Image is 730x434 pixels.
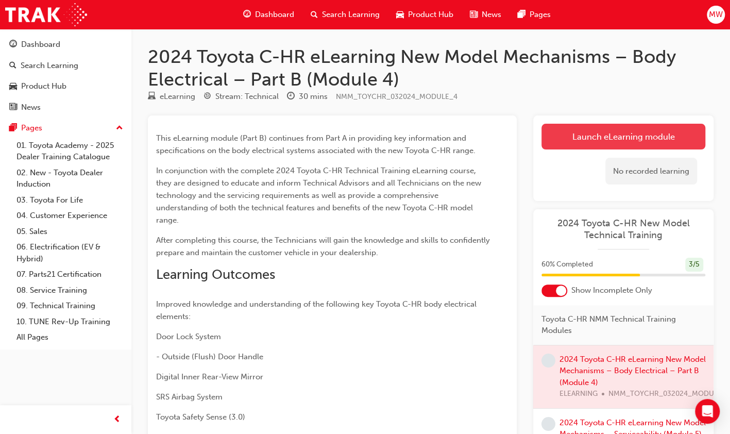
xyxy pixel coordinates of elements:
div: No recorded learning [605,158,697,185]
div: eLearning [160,91,195,103]
a: news-iconNews [462,4,510,25]
span: In conjunction with the complete 2024 Toyota C-HR Technical Training eLearning course, they are d... [156,166,483,225]
span: Search Learning [322,9,380,21]
span: guage-icon [243,8,251,21]
span: Learning resource code [336,92,457,101]
span: car-icon [9,82,17,91]
span: After completing this course, the Technicians will gain the knowledge and skills to confidently p... [156,236,492,257]
a: Search Learning [4,56,127,75]
button: DashboardSearch LearningProduct HubNews [4,33,127,119]
div: News [21,102,41,113]
a: All Pages [12,329,127,345]
div: Stream [203,90,279,103]
a: 07. Parts21 Certification [12,266,127,282]
span: pages-icon [518,8,525,21]
div: Pages [21,122,42,134]
a: pages-iconPages [510,4,559,25]
div: 3 / 5 [685,258,703,272]
a: 08. Service Training [12,282,127,298]
a: 2024 Toyota C-HR New Model Technical Training [541,218,705,241]
div: Type [148,90,195,103]
span: Pages [530,9,551,21]
span: This eLearning module (Part B) continues from Part A in providing key information and specificati... [156,133,476,155]
button: Pages [4,119,127,138]
span: learningResourceType_ELEARNING-icon [148,92,156,102]
span: Improved knowledge and understanding of the following key Toyota C-HR body electrical elements: [156,299,479,321]
span: 60 % Completed [541,259,593,271]
span: SRS Airbag System [156,392,223,402]
span: search-icon [311,8,318,21]
img: Trak [5,3,87,26]
a: 06. Electrification (EV & Hybrid) [12,239,127,266]
div: Duration [287,90,328,103]
a: 05. Sales [12,224,127,240]
div: Search Learning [21,60,78,72]
button: MW [707,6,725,24]
a: 04. Customer Experience [12,208,127,224]
a: 02. New - Toyota Dealer Induction [12,165,127,192]
a: car-iconProduct Hub [388,4,462,25]
span: up-icon [116,122,123,135]
span: guage-icon [9,40,17,49]
a: Dashboard [4,35,127,54]
span: pages-icon [9,124,17,133]
div: Open Intercom Messenger [695,399,720,424]
span: learningRecordVerb_NONE-icon [541,354,555,368]
span: - Outside (Flush) Door Handle [156,352,263,361]
span: learningRecordVerb_NONE-icon [541,417,555,431]
div: Stream: Technical [215,91,279,103]
span: target-icon [203,92,211,102]
div: Dashboard [21,39,60,51]
span: Toyota C-HR NMM Technical Training Modules [541,313,697,337]
a: 09. Technical Training [12,298,127,314]
a: 01. Toyota Academy - 2025 Dealer Training Catalogue [12,138,127,165]
a: guage-iconDashboard [235,4,302,25]
span: Show Incomplete Only [571,285,652,296]
h1: 2024 Toyota C-HR eLearning New Model Mechanisms – Body Electrical – Part B (Module 4) [148,45,714,90]
span: Product Hub [408,9,453,21]
div: Product Hub [21,80,66,92]
a: 10. TUNE Rev-Up Training [12,314,127,330]
a: Product Hub [4,77,127,96]
span: MW [709,9,723,21]
span: car-icon [396,8,404,21]
a: search-iconSearch Learning [302,4,388,25]
a: News [4,98,127,117]
span: news-icon [470,8,478,21]
span: Toyota Safety Sense (3.0) [156,412,245,422]
span: Learning Outcomes [156,266,275,282]
span: search-icon [9,61,16,71]
span: Door Lock System [156,332,221,341]
a: Launch eLearning module [541,124,705,149]
span: News [482,9,501,21]
span: news-icon [9,103,17,112]
span: clock-icon [287,92,295,102]
span: Digital Inner Rear-View Mirror [156,372,263,381]
div: 30 mins [299,91,328,103]
span: Dashboard [255,9,294,21]
a: 03. Toyota For Life [12,192,127,208]
span: prev-icon [113,413,121,426]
